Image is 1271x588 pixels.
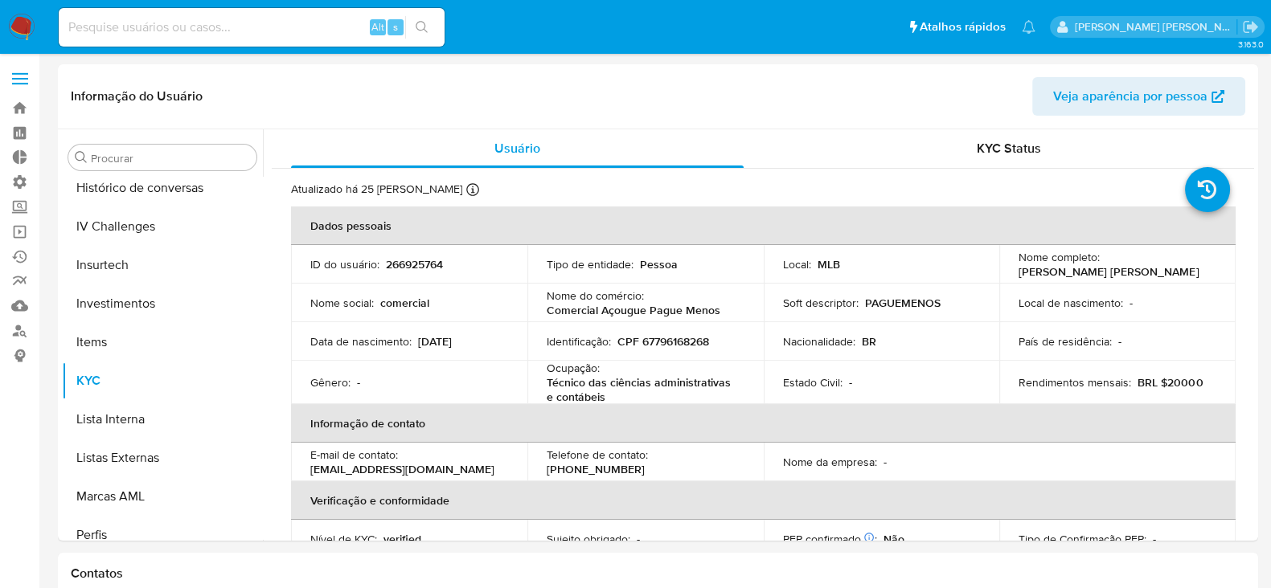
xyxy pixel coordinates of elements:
th: Dados pessoais [291,206,1236,245]
button: KYC [62,361,263,400]
input: Procurar [91,151,250,165]
p: E-mail de contato : [310,447,398,462]
p: Sujeito obrigado : [547,532,630,546]
p: Soft descriptor : [783,296,859,310]
p: Nome do comércio : [547,288,644,303]
p: [DATE] [418,334,452,349]
p: PEP confirmado : [783,532,877,546]
p: Comercial Açougue Pague Menos [547,303,720,317]
button: Marcas AML [62,477,263,516]
p: - [1130,296,1133,310]
button: Investimentos [62,284,263,323]
span: s [393,19,398,35]
a: Notificações [1022,20,1035,34]
button: Listas Externas [62,439,263,477]
button: Items [62,323,263,361]
span: Atalhos rápidos [920,18,1006,35]
input: Pesquise usuários ou casos... [59,17,445,38]
span: Alt [371,19,384,35]
p: verified [383,532,421,546]
p: BR [862,334,876,349]
p: Local : [783,257,811,272]
p: - [849,375,852,390]
p: Nacionalidade : [783,334,855,349]
h1: Contatos [71,566,1245,582]
p: Atualizado há 25 [PERSON_NAME] [291,182,462,197]
p: Ocupação : [547,361,600,375]
p: Gênero : [310,375,351,390]
p: BRL $20000 [1138,375,1203,390]
p: comercial [380,296,429,310]
p: Nome da empresa : [783,455,877,469]
p: PAGUEMENOS [865,296,941,310]
button: IV Challenges [62,207,263,246]
p: - [884,455,887,469]
p: [PHONE_NUMBER] [547,462,645,476]
h1: Informação do Usuário [71,88,203,104]
p: andrea.asantos@mercadopago.com.br [1075,19,1237,35]
th: Informação de contato [291,404,1236,443]
p: Local de nascimento : [1019,296,1123,310]
p: 266925764 [386,257,443,272]
button: Lista Interna [62,400,263,439]
p: Telefone de contato : [547,447,648,462]
p: País de residência : [1019,334,1112,349]
p: Data de nascimento : [310,334,412,349]
p: Não [884,532,904,546]
p: - [1153,532,1156,546]
p: Rendimentos mensais : [1019,375,1131,390]
p: Tipo de Confirmação PEP : [1019,532,1146,546]
button: search-icon [405,16,438,39]
p: ID do usuário : [310,257,379,272]
a: Sair [1242,18,1259,35]
span: Usuário [494,139,540,157]
p: Estado Civil : [783,375,843,390]
button: Insurtech [62,246,263,284]
p: MLB [818,257,840,272]
span: KYC Status [977,139,1041,157]
button: Perfis [62,516,263,554]
p: - [357,375,360,390]
p: [EMAIL_ADDRESS][DOMAIN_NAME] [310,462,494,476]
p: Nome completo : [1019,250,1100,264]
p: Nível de KYC : [310,532,377,546]
button: Veja aparência por pessoa [1032,77,1245,116]
th: Verificação e conformidade [291,481,1236,520]
p: Identificação : [547,334,611,349]
p: - [1118,334,1121,349]
button: Histórico de conversas [62,169,263,207]
span: Veja aparência por pessoa [1053,77,1207,116]
p: Pessoa [640,257,678,272]
p: CPF 67796168268 [617,334,709,349]
p: - [637,532,640,546]
p: Técnico das ciências administrativas e contábeis [547,375,738,404]
p: Tipo de entidade : [547,257,633,272]
p: [PERSON_NAME] [PERSON_NAME] [1019,264,1199,279]
button: Procurar [75,151,88,164]
p: Nome social : [310,296,374,310]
